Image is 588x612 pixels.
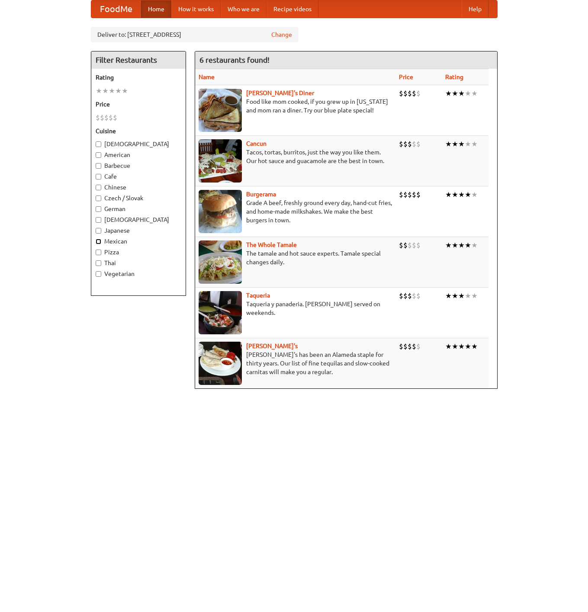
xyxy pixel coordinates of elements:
[96,194,181,202] label: Czech / Slovak
[96,151,181,159] label: American
[96,161,181,170] label: Barbecue
[445,74,463,80] a: Rating
[96,113,100,122] li: $
[246,140,267,147] b: Cancun
[416,190,421,199] li: $
[399,291,403,301] li: $
[246,191,276,198] a: Burgerama
[416,89,421,98] li: $
[408,139,412,149] li: $
[96,206,101,212] input: German
[452,291,458,301] li: ★
[445,342,452,351] li: ★
[246,343,298,349] a: [PERSON_NAME]'s
[199,74,215,80] a: Name
[445,190,452,199] li: ★
[465,291,471,301] li: ★
[96,239,101,244] input: Mexican
[412,291,416,301] li: $
[100,113,104,122] li: $
[96,250,101,255] input: Pizza
[246,292,270,299] b: Taqueria
[96,195,101,201] input: Czech / Slovak
[445,89,452,98] li: ★
[471,291,478,301] li: ★
[96,73,181,82] h5: Rating
[199,199,392,224] p: Grade A beef, freshly ground every day, hand-cut fries, and home-made milkshakes. We make the bes...
[96,127,181,135] h5: Cuisine
[199,190,242,233] img: burgerama.jpg
[141,0,171,18] a: Home
[412,240,416,250] li: $
[445,240,452,250] li: ★
[458,139,465,149] li: ★
[171,0,221,18] a: How it works
[452,139,458,149] li: ★
[399,139,403,149] li: $
[416,342,421,351] li: $
[471,240,478,250] li: ★
[96,215,181,224] label: [DEMOGRAPHIC_DATA]
[458,291,465,301] li: ★
[399,74,413,80] a: Price
[115,86,122,96] li: ★
[462,0,488,18] a: Help
[199,291,242,334] img: taqueria.jpg
[113,113,117,122] li: $
[471,139,478,149] li: ★
[267,0,318,18] a: Recipe videos
[403,291,408,301] li: $
[416,291,421,301] li: $
[465,240,471,250] li: ★
[199,350,392,376] p: [PERSON_NAME]'s has been an Alameda staple for thirty years. Our list of fine tequilas and slow-c...
[458,190,465,199] li: ★
[96,237,181,246] label: Mexican
[96,217,101,223] input: [DEMOGRAPHIC_DATA]
[471,190,478,199] li: ★
[109,86,115,96] li: ★
[416,139,421,149] li: $
[102,86,109,96] li: ★
[199,148,392,165] p: Tacos, tortas, burritos, just the way you like them. Our hot sauce and guacamole are the best in ...
[465,89,471,98] li: ★
[199,56,270,64] ng-pluralize: 6 restaurants found!
[199,249,392,266] p: The tamale and hot sauce experts. Tamale special changes daily.
[91,27,299,42] div: Deliver to: [STREET_ADDRESS]
[96,141,101,147] input: [DEMOGRAPHIC_DATA]
[465,139,471,149] li: ★
[96,152,101,158] input: American
[412,139,416,149] li: $
[452,190,458,199] li: ★
[471,89,478,98] li: ★
[399,342,403,351] li: $
[221,0,267,18] a: Who we are
[96,205,181,213] label: German
[96,269,181,278] label: Vegetarian
[96,174,101,179] input: Cafe
[199,300,392,317] p: Taqueria y panaderia. [PERSON_NAME] served on weekends.
[458,240,465,250] li: ★
[199,342,242,385] img: pedros.jpg
[96,100,181,109] h5: Price
[96,259,181,267] label: Thai
[399,190,403,199] li: $
[408,342,412,351] li: $
[445,291,452,301] li: ★
[246,90,314,96] b: [PERSON_NAME]'s Diner
[412,89,416,98] li: $
[96,260,101,266] input: Thai
[412,342,416,351] li: $
[458,342,465,351] li: ★
[403,342,408,351] li: $
[199,97,392,115] p: Food like mom cooked, if you grew up in [US_STATE] and mom ran a diner. Try our blue plate special!
[408,240,412,250] li: $
[104,113,109,122] li: $
[452,89,458,98] li: ★
[465,342,471,351] li: ★
[91,0,141,18] a: FoodMe
[96,172,181,181] label: Cafe
[452,240,458,250] li: ★
[408,89,412,98] li: $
